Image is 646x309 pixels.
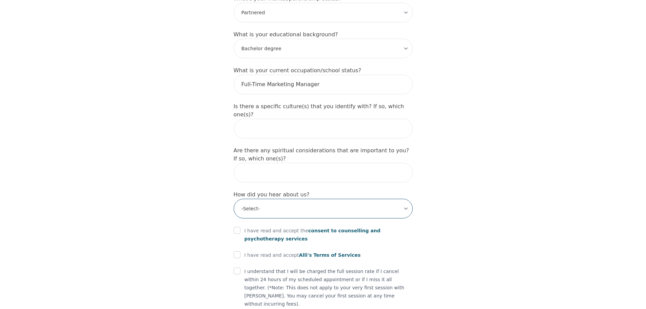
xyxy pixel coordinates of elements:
p: I have read and accept the [244,227,413,243]
label: Are there any spiritual considerations that are important to you? If so, which one(s)? [234,147,409,162]
p: I have read and accept [244,251,361,259]
label: Is there a specific culture(s) that you identify with? If so, which one(s)? [234,103,404,118]
span: Alli's Terms of Services [299,252,361,258]
label: What is your educational background? [234,31,338,38]
label: How did you hear about us? [234,191,310,198]
label: What is your current occupation/school status? [234,67,361,74]
p: I understand that I will be charged the full session rate if I cancel within 24 hours of my sched... [244,267,413,308]
span: consent to counselling and psychotherapy services [244,228,380,242]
